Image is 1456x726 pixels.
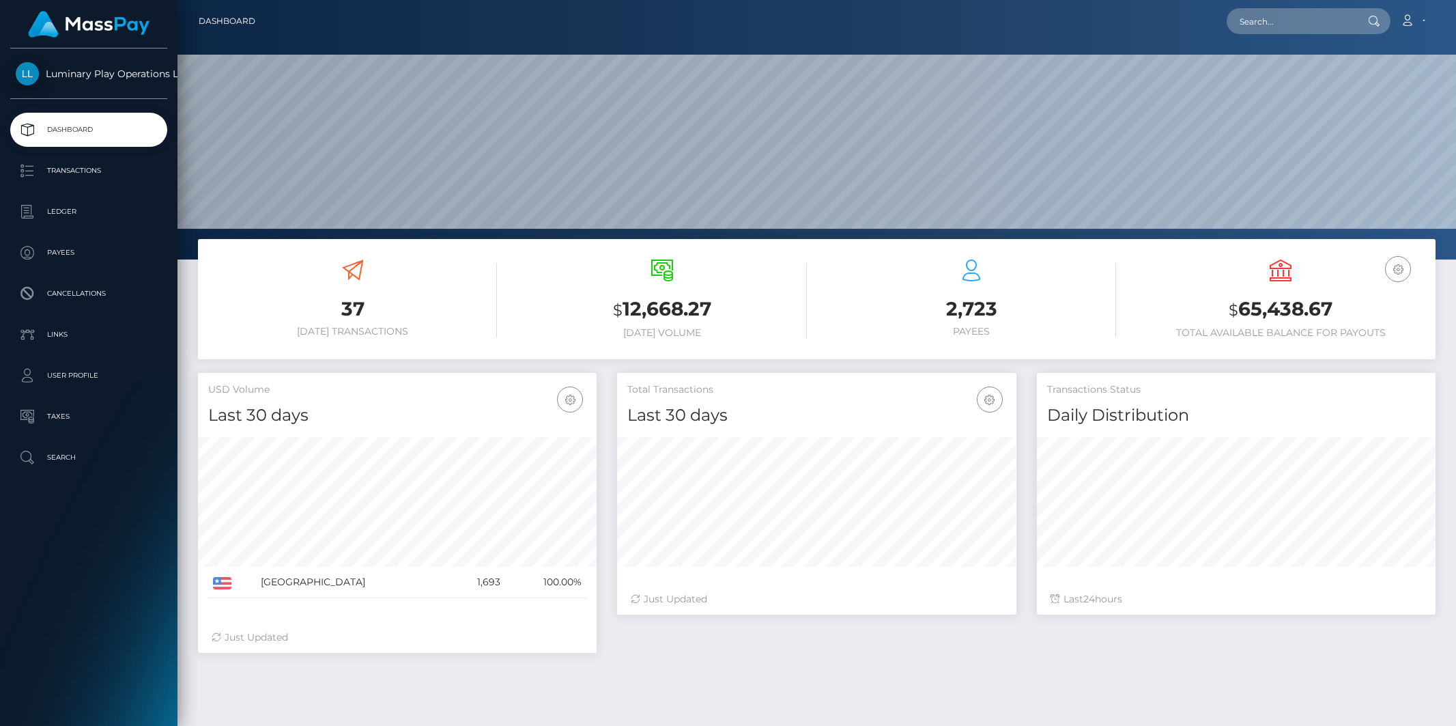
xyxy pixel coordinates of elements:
a: Dashboard [199,7,255,36]
a: Transactions [10,154,167,188]
div: Last hours [1051,592,1422,606]
p: Links [16,324,162,345]
img: US.png [213,577,231,589]
p: Taxes [16,406,162,427]
p: Transactions [16,160,162,181]
p: Cancellations [16,283,162,304]
h4: Last 30 days [208,404,586,428]
a: Cancellations [10,277,167,311]
h3: 65,438.67 [1137,296,1425,324]
p: User Profile [16,365,162,386]
h5: USD Volume [208,383,586,397]
div: Just Updated [212,630,583,645]
h4: Daily Distribution [1047,404,1425,428]
p: Payees [16,242,162,263]
span: 24 [1083,593,1095,605]
img: MassPay Logo [28,11,149,38]
a: User Profile [10,359,167,393]
a: Taxes [10,400,167,434]
td: 1,693 [450,567,506,598]
a: Links [10,318,167,352]
td: [GEOGRAPHIC_DATA] [256,567,450,598]
a: Search [10,441,167,475]
h3: 12,668.27 [517,296,806,324]
span: Luminary Play Operations Limited [10,68,167,80]
h6: Payees [827,326,1116,337]
h4: Last 30 days [627,404,1005,428]
div: Just Updated [631,592,1002,606]
small: $ [613,301,623,320]
h3: 2,723 [827,296,1116,322]
p: Ledger [16,201,162,222]
td: 100.00% [505,567,586,598]
h3: 37 [208,296,497,322]
h5: Total Transactions [627,383,1005,397]
input: Search... [1227,8,1355,34]
a: Payees [10,236,167,270]
a: Dashboard [10,113,167,147]
p: Dashboard [16,120,162,140]
h6: Total Available Balance for Payouts [1137,327,1425,339]
p: Search [16,447,162,468]
small: $ [1229,301,1238,320]
a: Ledger [10,195,167,229]
h5: Transactions Status [1047,383,1425,397]
h6: [DATE] Transactions [208,326,497,337]
h6: [DATE] Volume [517,327,806,339]
img: Luminary Play Operations Limited [16,62,39,85]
